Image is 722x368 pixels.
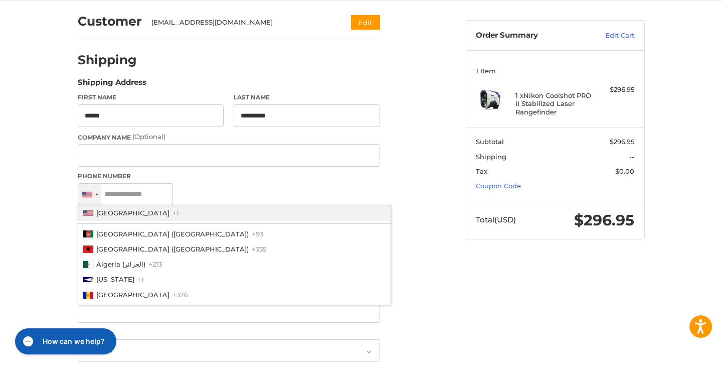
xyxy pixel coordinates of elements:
span: +355 [252,245,266,253]
label: First Name [78,93,224,102]
span: [GEOGRAPHIC_DATA] ([GEOGRAPHIC_DATA]) [96,245,249,253]
h2: Customer [78,14,142,29]
span: -- [629,153,634,161]
span: +213 [148,260,162,268]
span: $296.95 [610,138,634,146]
span: Total (USD) [476,215,516,224]
label: Last Name [234,93,380,102]
span: $296.95 [574,211,634,229]
h4: 1 x Nikon Coolshot PRO II Stabilized Laser Rangefinder [515,91,592,116]
ul: List of countries [78,205,391,305]
label: Company Name [78,132,380,142]
label: Phone Number [78,172,380,181]
iframe: Gorgias live chat messenger [10,325,119,358]
span: $0.00 [615,167,634,175]
legend: Shipping Address [78,77,146,93]
span: +376 [172,291,188,299]
span: Algeria (‫الجزائر‬‎) [96,260,145,268]
span: Tax [476,167,487,175]
span: +93 [252,230,263,238]
div: United States: +1 [78,184,101,205]
span: +1 [137,275,144,283]
h2: Shipping [78,52,137,68]
span: Shipping [476,153,506,161]
span: Subtotal [476,138,504,146]
div: $296.95 [595,85,634,95]
span: [GEOGRAPHIC_DATA] [96,209,169,217]
h3: 1 Item [476,67,634,75]
span: [GEOGRAPHIC_DATA] (‫[GEOGRAPHIC_DATA]‬‎) [96,230,249,238]
span: [US_STATE] [96,275,134,283]
span: [GEOGRAPHIC_DATA] [96,291,169,299]
button: Edit [351,15,380,30]
a: Coupon Code [476,182,521,190]
small: (Optional) [132,133,165,141]
div: [EMAIL_ADDRESS][DOMAIN_NAME] [151,18,331,28]
h3: Order Summary [476,31,584,41]
label: Country [78,328,380,337]
span: +1 [172,209,179,217]
a: Edit Cart [584,31,634,41]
